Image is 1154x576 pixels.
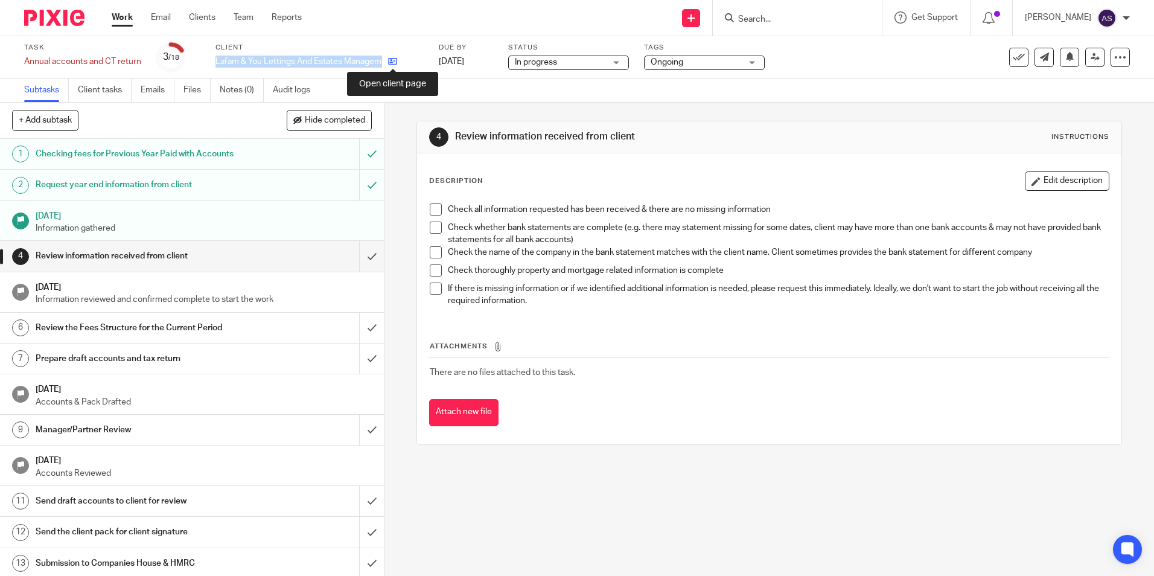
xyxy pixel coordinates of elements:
span: Hide completed [305,116,365,126]
p: Check the name of the company in the bank statement matches with the client name. Client sometime... [448,246,1108,258]
h1: [DATE] [36,452,372,467]
a: Files [183,78,211,102]
div: 2 [12,177,29,194]
a: Emails [141,78,174,102]
label: Task [24,43,141,53]
div: 6 [12,319,29,336]
a: Client tasks [78,78,132,102]
div: 12 [12,524,29,541]
button: + Add subtask [12,110,78,130]
h1: Review the Fees Structure for the Current Period [36,319,243,337]
h1: Submission to Companies House & HMRC [36,554,243,572]
p: Description [429,176,483,186]
img: svg%3E [1097,8,1117,28]
small: /18 [168,54,179,61]
h1: Review information received from client [36,247,243,265]
a: Audit logs [273,78,319,102]
span: In progress [515,58,557,66]
label: Client [215,43,424,53]
div: 1 [12,146,29,162]
h1: Request year end information from client [36,176,243,194]
div: 9 [12,421,29,438]
input: Search [737,14,846,25]
p: If there is missing information or if we identified additional information is needed, please requ... [448,283,1108,307]
h1: [DATE] [36,207,372,222]
a: Email [151,11,171,24]
div: 11 [12,493,29,510]
span: Get Support [911,13,958,22]
a: Team [234,11,253,24]
a: Notes (0) [220,78,264,102]
button: Edit description [1025,171,1109,191]
p: Information gathered [36,222,372,234]
p: Accounts & Pack Drafted [36,396,372,408]
div: Instructions [1051,132,1109,142]
div: Annual accounts and CT return [24,56,141,68]
p: Information reviewed and confirmed complete to start the work [36,293,372,306]
h1: Send draft accounts to client for review [36,492,243,510]
label: Status [508,43,629,53]
div: 4 [429,127,448,147]
h1: [DATE] [36,278,372,293]
p: Lafam & You Lettings And Estates Management Ltd [215,56,382,68]
a: Clients [189,11,215,24]
span: Attachments [430,343,488,350]
label: Due by [439,43,493,53]
p: [PERSON_NAME] [1025,11,1091,24]
span: [DATE] [439,57,464,66]
div: 4 [12,248,29,265]
p: Check thoroughly property and mortgage related information is complete [448,264,1108,277]
label: Tags [644,43,765,53]
p: Check all information requested has been received & there are no missing information [448,203,1108,216]
span: Ongoing [651,58,683,66]
img: Pixie [24,10,84,26]
button: Hide completed [287,110,372,130]
a: Subtasks [24,78,69,102]
p: Accounts Reviewed [36,467,372,479]
h1: Checking fees for Previous Year Paid with Accounts [36,145,243,163]
div: 3 [163,50,179,64]
h1: Manager/Partner Review [36,421,243,439]
span: There are no files attached to this task. [430,368,575,377]
h1: Send the client pack for client signature [36,523,243,541]
button: Attach new file [429,399,499,426]
a: Work [112,11,133,24]
div: 7 [12,350,29,367]
h1: Review information received from client [455,130,795,143]
a: Reports [272,11,302,24]
p: Check whether bank statements are complete (e.g. there may statement missing for some dates, clie... [448,222,1108,246]
h1: Prepare draft accounts and tax return [36,350,243,368]
h1: [DATE] [36,380,372,395]
div: 13 [12,555,29,572]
